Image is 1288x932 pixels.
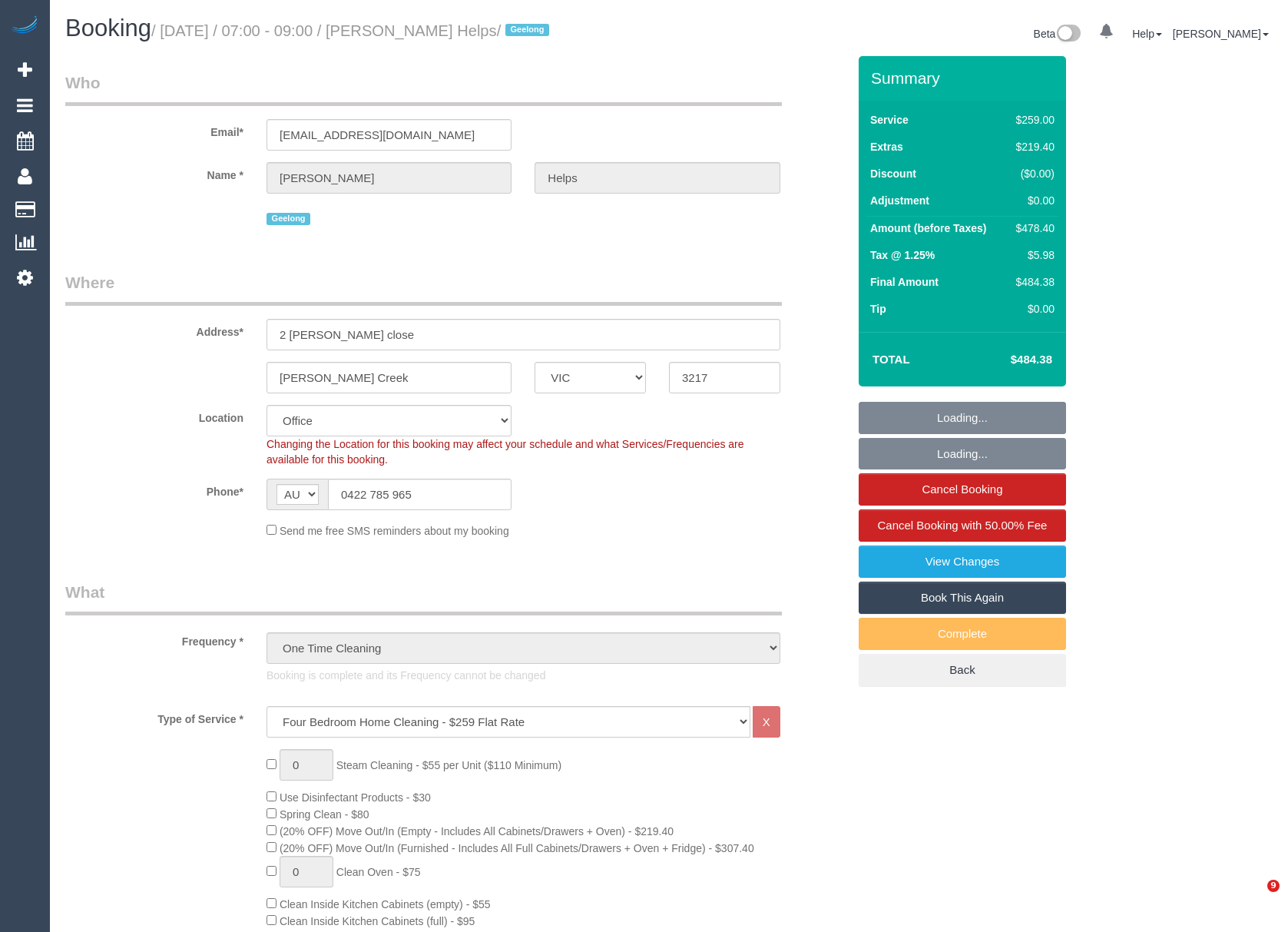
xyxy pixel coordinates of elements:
a: Help [1132,28,1162,40]
legend: Who [65,71,782,106]
label: Type of Service * [54,706,255,727]
a: Book This Again [859,582,1066,614]
span: Clean Oven - $75 [336,866,421,878]
label: Tip [870,301,886,317]
a: Beta [1034,28,1081,40]
legend: Where [65,271,782,306]
span: Spring Clean - $80 [280,808,369,821]
span: (20% OFF) Move Out/In (Furnished - Includes All Full Cabinets/Drawers + Oven + Fridge) - $307.40 [280,842,754,854]
label: Extras [870,139,903,154]
span: Clean Inside Kitchen Cabinets (empty) - $55 [280,898,491,910]
div: $0.00 [1010,193,1055,208]
span: Changing the Location for this booking may affect your schedule and what Services/Frequencies are... [267,438,744,466]
label: Final Amount [870,274,939,290]
input: First Name* [267,162,512,194]
label: Address* [54,319,255,340]
iframe: Intercom live chat [1236,880,1273,917]
input: Suburb* [267,362,512,393]
div: $5.98 [1010,247,1055,263]
label: Phone* [54,479,255,499]
label: Service [870,112,909,128]
label: Adjustment [870,193,929,208]
input: Email* [267,119,512,151]
a: Cancel Booking [859,473,1066,506]
a: Back [859,654,1066,686]
a: [PERSON_NAME] [1173,28,1269,40]
label: Location [54,405,255,426]
label: Tax @ 1.25% [870,247,935,263]
legend: What [65,581,782,615]
label: Amount (before Taxes) [870,221,986,236]
input: Phone* [328,479,512,510]
label: Name * [54,162,255,183]
h3: Summary [871,69,1058,87]
span: Booking [65,15,151,41]
input: Post Code* [669,362,780,393]
span: Cancel Booking with 50.00% Fee [878,519,1048,532]
img: Automaid Logo [9,15,40,37]
div: $259.00 [1010,112,1055,128]
div: $484.38 [1010,274,1055,290]
h4: $484.38 [965,353,1052,366]
strong: Total [872,353,910,366]
span: Geelong [267,213,310,225]
input: Last Name* [535,162,780,194]
span: (20% OFF) Move Out/In (Empty - Includes All Cabinets/Drawers + Oven) - $219.40 [280,825,674,837]
a: Cancel Booking with 50.00% Fee [859,509,1066,542]
span: Use Disinfectant Products - $30 [280,791,431,804]
div: $219.40 [1010,139,1055,154]
span: / [497,22,554,39]
img: New interface [1055,25,1081,45]
div: $0.00 [1010,301,1055,317]
label: Discount [870,166,916,181]
p: Booking is complete and its Frequency cannot be changed [267,668,780,683]
span: Geelong [505,24,549,36]
div: $478.40 [1010,221,1055,236]
span: Steam Cleaning - $55 per Unit ($110 Minimum) [336,759,561,771]
span: Send me free SMS reminders about my booking [280,525,509,537]
label: Frequency * [54,629,255,649]
span: 9 [1267,880,1280,892]
span: Clean Inside Kitchen Cabinets (full) - $95 [280,915,475,927]
div: ($0.00) [1010,166,1055,181]
small: / [DATE] / 07:00 - 09:00 / [PERSON_NAME] Helps [151,22,554,39]
a: View Changes [859,546,1066,578]
label: Email* [54,119,255,140]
